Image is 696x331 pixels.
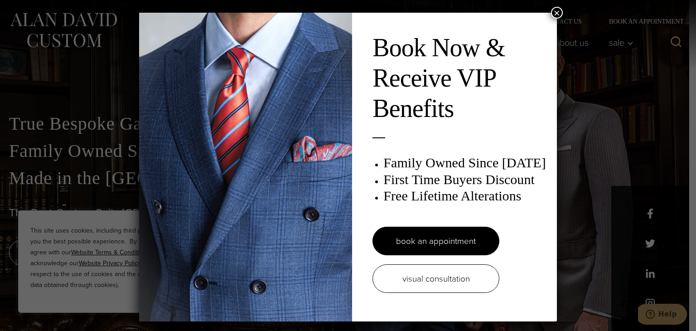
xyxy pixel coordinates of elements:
h3: Family Owned Since [DATE] [383,155,547,171]
a: book an appointment [372,227,499,255]
a: visual consultation [372,264,499,293]
h3: Free Lifetime Alterations [383,188,547,204]
h2: Book Now & Receive VIP Benefits [372,33,547,124]
span: Help [20,6,39,15]
button: Close [551,7,563,19]
h3: First Time Buyers Discount [383,171,547,188]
